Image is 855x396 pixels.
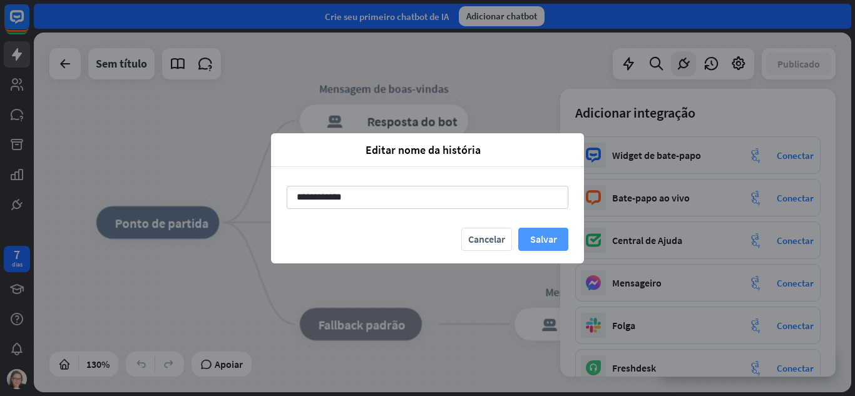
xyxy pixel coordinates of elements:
font: Editar nome da história [366,143,481,157]
button: Abra o widget de bate-papo do LiveChat [10,5,48,43]
font: Cancelar [468,233,505,245]
button: Salvar [518,228,568,251]
font: Salvar [530,233,557,245]
button: Cancelar [461,228,512,251]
